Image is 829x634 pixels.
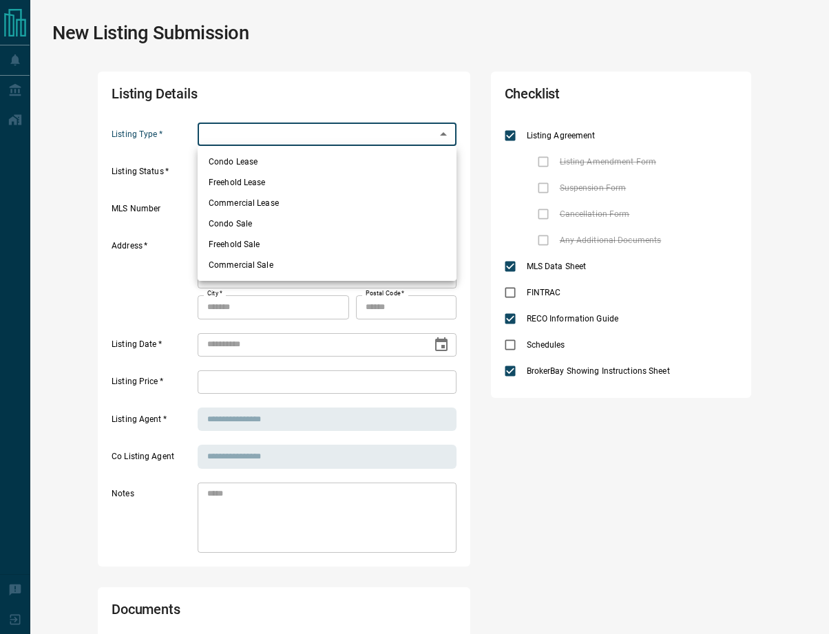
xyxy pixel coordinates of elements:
[198,193,457,213] li: Commercial Lease
[198,213,457,234] li: Condo Sale
[198,234,457,255] li: Freehold Sale
[198,151,457,172] li: Condo Lease
[198,172,457,193] li: Freehold Lease
[198,255,457,275] li: Commercial Sale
